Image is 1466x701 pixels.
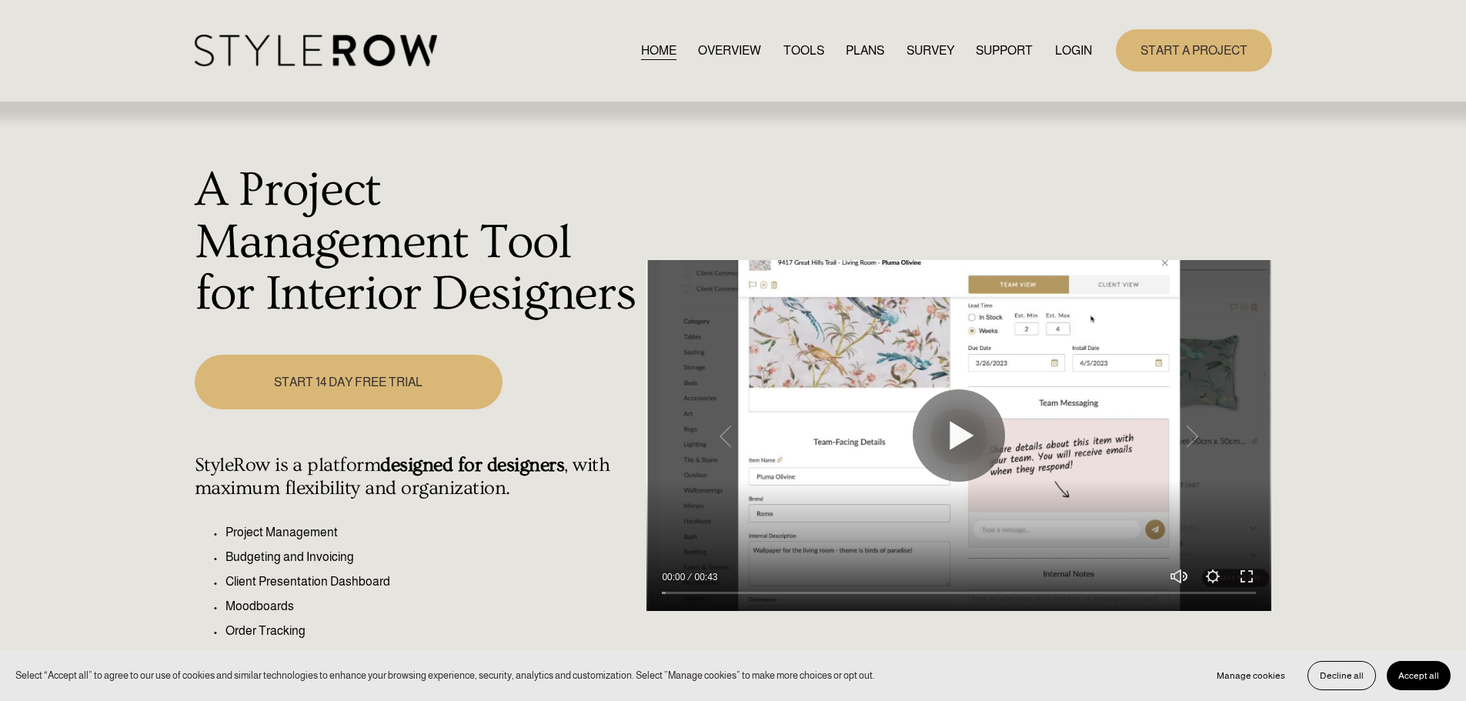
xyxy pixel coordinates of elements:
button: Accept all [1387,661,1451,690]
a: SURVEY [907,40,954,61]
div: Duration [689,569,721,585]
p: Select “Accept all” to agree to our use of cookies and similar technologies to enhance your brows... [15,668,875,683]
a: LOGIN [1055,40,1092,61]
span: Accept all [1398,670,1439,681]
input: Seek [662,588,1256,599]
a: PLANS [846,40,884,61]
span: SUPPORT [976,42,1033,60]
h1: A Project Management Tool for Interior Designers [195,165,639,321]
p: Client Presentation Dashboard [225,572,639,591]
p: Moodboards [225,597,639,616]
div: Current time [662,569,689,585]
button: Manage cookies [1205,661,1297,690]
p: Project Management [225,523,639,542]
span: Manage cookies [1217,670,1285,681]
a: folder dropdown [976,40,1033,61]
span: Decline all [1320,670,1364,681]
h4: StyleRow is a platform , with maximum flexibility and organization. [195,454,639,500]
a: START A PROJECT [1116,29,1272,72]
button: Play [913,389,1005,482]
p: Order Tracking [225,622,639,640]
a: START 14 DAY FREE TRIAL [195,355,503,409]
button: Decline all [1307,661,1376,690]
a: TOOLS [783,40,824,61]
a: HOME [641,40,676,61]
p: Budgeting and Invoicing [225,548,639,566]
a: OVERVIEW [698,40,761,61]
img: StyleRow [195,35,437,66]
strong: designed for designers [380,454,564,476]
